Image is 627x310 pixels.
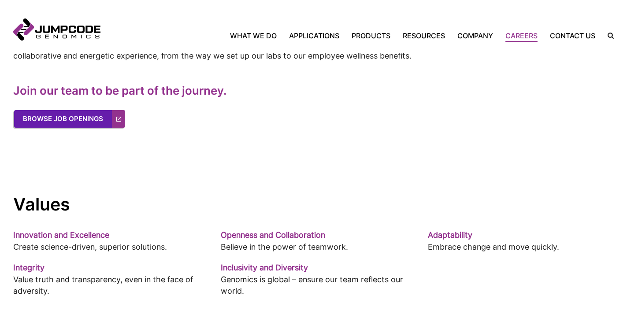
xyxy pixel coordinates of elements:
a: Resources [397,30,451,41]
a: Careers [499,30,544,41]
strong: Openness and Collaboration [221,230,325,240]
label: Search the site. [601,33,614,39]
p: Embrace change and move quickly. [428,241,614,253]
a: Contact Us [544,30,601,41]
a: Applications [283,30,345,41]
p: Create science-driven, superior solutions. [13,241,199,253]
strong: Inclusivity and Diversity [221,263,308,272]
p: Genomics is global – ensure our team reflects our world. [221,274,407,298]
nav: Primary Navigation [100,30,601,41]
p: Value truth and transparency, even in the face of adversity. [13,274,199,298]
strong: Innovation and Excellence [13,230,109,240]
a: Browse Job Openings [14,110,125,128]
strong: Adaptability [428,230,472,240]
strong: Integrity [13,263,45,272]
p: Believe in the power of teamwork. [221,241,407,253]
a: Products [345,30,397,41]
strong: Join our team to be part of the journey. [13,84,227,97]
a: What We Do [230,30,283,41]
h2: Values [13,194,614,215]
a: Company [451,30,499,41]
